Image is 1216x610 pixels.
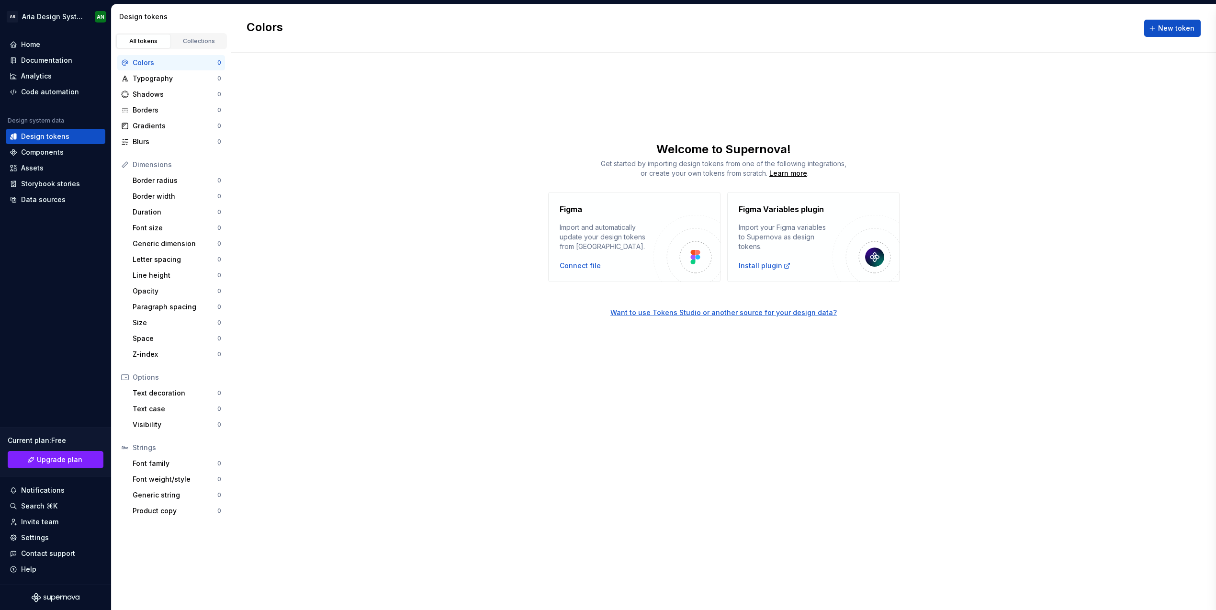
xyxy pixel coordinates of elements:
[129,283,225,299] a: Opacity0
[217,59,221,67] div: 0
[217,319,221,327] div: 0
[129,268,225,283] a: Line height0
[21,517,58,527] div: Invite team
[133,105,217,115] div: Borders
[21,533,49,542] div: Settings
[129,456,225,471] a: Font family0
[133,506,217,516] div: Product copy
[769,169,807,178] a: Learn more
[217,350,221,358] div: 0
[117,102,225,118] a: Borders0
[6,562,105,577] button: Help
[6,68,105,84] a: Analytics
[129,220,225,236] a: Font size0
[117,55,225,70] a: Colors0
[8,436,103,445] div: Current plan : Free
[21,132,69,141] div: Design tokens
[133,255,217,264] div: Letter spacing
[217,475,221,483] div: 0
[129,331,225,346] a: Space0
[6,84,105,100] a: Code automation
[217,90,221,98] div: 0
[129,503,225,519] a: Product copy0
[217,271,221,279] div: 0
[217,335,221,342] div: 0
[133,58,217,68] div: Colors
[129,385,225,401] a: Text decoration0
[32,593,79,602] svg: Supernova Logo
[133,404,217,414] div: Text case
[6,546,105,561] button: Contact support
[217,75,221,82] div: 0
[231,282,1216,317] a: Want to use Tokens Studio or another source for your design data?
[6,192,105,207] a: Data sources
[247,20,283,37] h2: Colors
[133,334,217,343] div: Space
[133,490,217,500] div: Generic string
[129,189,225,204] a: Border width0
[8,117,64,124] div: Design system data
[117,118,225,134] a: Gradients0
[133,239,217,249] div: Generic dimension
[21,179,80,189] div: Storybook stories
[610,308,837,317] div: Want to use Tokens Studio or another source for your design data?
[560,223,653,251] div: Import and automatically update your design tokens from [GEOGRAPHIC_DATA].
[217,192,221,200] div: 0
[6,37,105,52] a: Home
[217,256,221,263] div: 0
[21,486,65,495] div: Notifications
[21,40,40,49] div: Home
[739,261,791,271] a: Install plugin
[217,405,221,413] div: 0
[739,203,824,215] h4: Figma Variables plugin
[129,204,225,220] a: Duration0
[21,147,64,157] div: Components
[133,318,217,328] div: Size
[133,90,217,99] div: Shadows
[133,459,217,468] div: Font family
[560,261,601,271] button: Connect file
[739,223,833,251] div: Import your Figma variables to Supernova as design tokens.
[21,195,66,204] div: Data sources
[133,350,217,359] div: Z-index
[217,303,221,311] div: 0
[129,299,225,315] a: Paragraph spacing0
[97,13,104,21] div: AN
[217,491,221,499] div: 0
[133,474,217,484] div: Font weight/style
[1144,20,1201,37] button: New token
[601,159,846,177] span: Get started by importing design tokens from one of the following integrations, or create your own...
[133,137,217,147] div: Blurs
[2,6,109,27] button: ASAria Design SystemAN
[21,71,52,81] div: Analytics
[6,129,105,144] a: Design tokens
[133,74,217,83] div: Typography
[217,421,221,429] div: 0
[217,122,221,130] div: 0
[8,451,103,468] a: Upgrade plan
[6,145,105,160] a: Components
[133,286,217,296] div: Opacity
[133,420,217,429] div: Visibility
[217,138,221,146] div: 0
[117,71,225,86] a: Typography0
[133,223,217,233] div: Font size
[217,507,221,515] div: 0
[6,514,105,530] a: Invite team
[117,87,225,102] a: Shadows0
[133,176,217,185] div: Border radius
[175,37,223,45] div: Collections
[7,11,18,23] div: AS
[217,240,221,248] div: 0
[133,271,217,280] div: Line height
[129,236,225,251] a: Generic dimension0
[6,530,105,545] a: Settings
[21,501,57,511] div: Search ⌘K
[560,203,582,215] h4: Figma
[129,173,225,188] a: Border radius0
[217,177,221,184] div: 0
[119,12,227,22] div: Design tokens
[129,417,225,432] a: Visibility0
